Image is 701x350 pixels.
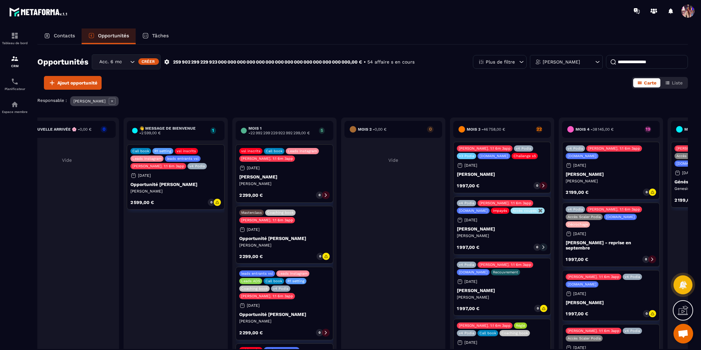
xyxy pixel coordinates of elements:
[646,190,648,194] p: 0
[516,323,525,328] p: Réglé
[493,270,518,274] p: Recouvrement
[37,55,88,68] h2: Opportunités
[54,33,75,39] p: Contacts
[2,110,28,114] p: Espace membre
[98,33,129,39] p: Opportunités
[287,279,304,283] p: R1 setting
[241,271,273,276] p: leads entrants vsl
[210,200,212,205] p: 0
[459,263,474,267] p: v4 Podia
[513,209,543,213] p: Accès coupés ✖️
[247,303,260,308] p: [DATE]
[239,254,263,259] p: 2 299,00 €
[457,172,547,177] p: [PERSON_NAME]
[288,149,317,153] p: Leads Instagram
[479,154,508,158] p: [DOMAIN_NAME]
[459,331,474,335] p: v4 Podia
[543,60,580,64] p: [PERSON_NAME]
[2,73,28,96] a: schedulerschedulerPlanificateur
[568,329,619,333] p: [PERSON_NAME]. 1:1 6m 3app
[364,59,366,65] p: •
[674,198,697,202] p: 2 199,00 €
[130,182,221,187] p: Opportunité [PERSON_NAME]
[241,279,260,283] p: Leads ADS
[457,226,547,231] p: [PERSON_NAME]
[98,58,122,65] span: Acc. 6 mois - 3 appels
[138,173,151,178] p: [DATE]
[319,254,321,259] p: 0
[536,245,538,249] p: 0
[459,201,474,205] p: v4 Podia
[645,257,647,262] p: 0
[44,76,102,90] button: Ajout opportunité
[2,50,28,73] a: formationformationCRM
[319,193,321,197] p: 0
[479,263,531,267] p: [PERSON_NAME]. 1:1 6m 3app
[82,28,136,44] a: Opportunités
[344,157,442,163] p: Vide
[457,295,547,300] p: [PERSON_NAME]
[459,270,488,274] p: [DOMAIN_NAME]
[566,300,656,305] p: [PERSON_NAME]
[80,127,91,132] span: 0,00 €
[644,80,656,85] span: Carte
[516,146,531,151] p: v4 Podia
[375,127,386,132] span: 0,00 €
[625,275,640,279] p: v4 Podia
[319,330,321,335] p: 0
[672,80,683,85] span: Liste
[239,319,330,324] p: [PERSON_NAME]
[566,257,588,262] p: 1 997,00 €
[319,128,325,133] p: 5
[241,294,293,298] p: [PERSON_NAME]. 1:1 6m 3app
[247,227,260,232] p: [DATE]
[573,163,586,168] p: [DATE]
[189,164,205,168] p: v4 Podia
[464,279,477,284] p: [DATE]
[459,323,511,328] p: [PERSON_NAME]. 1:1 6m 3app
[37,98,67,103] p: Responsable :
[92,54,161,69] div: Search for option
[2,41,28,45] p: Tableau de bord
[588,146,640,151] p: [PERSON_NAME]. 1:1 6m 3app
[486,60,515,64] p: Plus de filtre
[457,245,479,249] p: 1 997,00 €
[2,87,28,91] p: Planificateur
[57,80,97,86] span: Ajout opportunité
[210,128,216,133] p: 1
[73,99,106,103] p: [PERSON_NAME]
[2,96,28,119] a: automationsautomationsEspace membre
[141,131,161,135] span: 2 599,00 €
[501,331,528,335] p: Coaching book
[265,279,282,283] p: Call book
[241,211,262,215] p: Masterclass
[2,64,28,68] p: CRM
[9,6,68,18] img: logo
[682,171,695,175] p: [DATE]
[177,149,196,153] p: vsl inscrits
[514,154,536,158] p: Challenge s5
[464,218,477,222] p: [DATE]
[267,211,294,215] p: Coaching book
[241,149,261,153] p: vsl inscrits
[11,55,19,63] img: formation
[575,127,613,132] h6: Mois 4 -
[573,231,586,236] p: [DATE]
[167,157,199,161] p: leads entrants vsl
[568,275,619,279] p: [PERSON_NAME]. 1:1 6m 3app
[483,127,505,132] span: 46 758,00 €
[122,58,128,65] input: Search for option
[568,282,596,286] p: [DOMAIN_NAME]
[566,178,656,184] p: [PERSON_NAME]
[536,127,542,131] p: 22
[464,340,477,345] p: [DATE]
[606,215,635,219] p: [DOMAIN_NAME]
[11,101,19,108] img: automations
[427,127,434,131] p: 0
[239,174,330,179] p: [PERSON_NAME]
[241,286,268,291] p: Coaching book
[568,146,583,151] p: v4 Podia
[573,345,586,350] p: [DATE]
[136,28,175,44] a: Tâches
[132,157,162,161] p: Leads Instagram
